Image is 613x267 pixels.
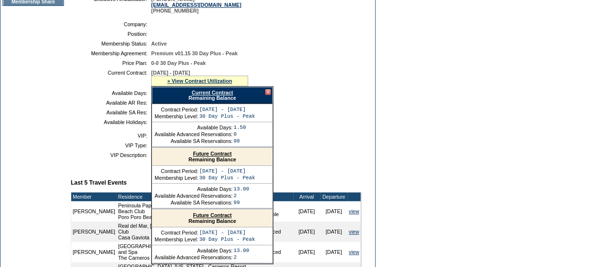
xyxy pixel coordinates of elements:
[71,201,117,221] td: [PERSON_NAME]
[234,186,249,192] td: 13.00
[151,60,206,66] span: 0-0 30 Day Plus - Peak
[71,179,126,186] b: Last 5 Travel Events
[75,142,147,148] td: VIP Type:
[75,21,147,27] td: Company:
[155,107,198,112] td: Contract Period:
[193,151,232,157] a: Future Contract
[152,209,272,227] div: Remaining Balance
[256,221,293,242] td: Advanced
[75,133,147,139] td: VIP:
[75,110,147,115] td: Available SA Res:
[320,192,347,201] td: Departure
[75,31,147,37] td: Position:
[155,131,233,137] td: Available Advanced Reservations:
[71,221,117,242] td: [PERSON_NAME]
[293,221,320,242] td: [DATE]
[167,78,232,84] a: » View Contract Utilization
[151,50,237,56] span: Premium v01.15 30 Day Plus - Peak
[117,242,257,262] td: [GEOGRAPHIC_DATA], [US_STATE] - Carneros Resort and Spa The Carneros Resort and Spa 3
[191,90,233,95] a: Current Contract
[155,186,233,192] td: Available Days:
[155,248,233,253] td: Available Days:
[349,249,359,255] a: view
[349,208,359,214] a: view
[75,119,147,125] td: Available Holidays:
[155,200,233,205] td: Available SA Reservations:
[234,248,249,253] td: 13.00
[117,201,257,221] td: Peninsula Papagayo, [GEOGRAPHIC_DATA] - Poro Poro Beach Club Poro Poro Beach Club Jicaro 17
[199,168,255,174] td: [DATE] - [DATE]
[199,113,255,119] td: 30 Day Plus - Peak
[152,148,272,166] div: Remaining Balance
[199,230,255,236] td: [DATE] - [DATE]
[71,242,117,262] td: [PERSON_NAME]
[293,201,320,221] td: [DATE]
[256,192,293,201] td: Type
[320,221,347,242] td: [DATE]
[152,87,273,104] div: Remaining Balance
[234,193,249,199] td: 2
[75,152,147,158] td: VIP Description:
[75,100,147,106] td: Available AR Res:
[155,236,198,242] td: Membership Level:
[155,138,233,144] td: Available SA Reservations:
[320,201,347,221] td: [DATE]
[117,221,257,242] td: Real del Mar, [GEOGRAPHIC_DATA] - Real del Mar Beach Club Casa Gaviota
[75,41,147,47] td: Membership Status:
[75,60,147,66] td: Price Plan:
[151,2,241,8] a: [EMAIL_ADDRESS][DOMAIN_NAME]
[193,212,232,218] a: Future Contract
[256,242,293,262] td: Advanced
[256,201,293,221] td: Space Available
[151,70,190,76] span: [DATE] - [DATE]
[320,242,347,262] td: [DATE]
[155,230,198,236] td: Contract Period:
[293,242,320,262] td: [DATE]
[199,107,255,112] td: [DATE] - [DATE]
[155,175,198,181] td: Membership Level:
[155,254,233,260] td: Available Advanced Reservations:
[199,175,255,181] td: 30 Day Plus - Peak
[75,50,147,56] td: Membership Agreement:
[234,138,246,144] td: 98
[75,70,147,86] td: Current Contract:
[349,229,359,235] a: view
[234,131,246,137] td: 0
[199,236,255,242] td: 30 Day Plus - Peak
[155,125,233,130] td: Available Days:
[155,113,198,119] td: Membership Level:
[234,254,249,260] td: 2
[293,192,320,201] td: Arrival
[75,90,147,96] td: Available Days:
[155,193,233,199] td: Available Advanced Reservations:
[234,200,249,205] td: 99
[234,125,246,130] td: 1.50
[117,192,257,201] td: Residence
[71,192,117,201] td: Member
[155,168,198,174] td: Contract Period:
[151,41,167,47] span: Active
